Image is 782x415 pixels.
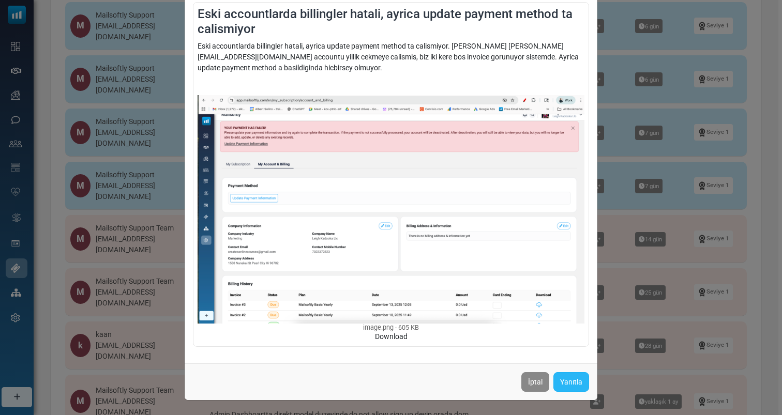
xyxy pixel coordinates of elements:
[198,95,584,324] img: image.png
[198,7,584,37] h4: Eski accountlarda billingler hatali, ayrica update payment method ta calismiyor
[198,41,584,343] div: Eski accountlarda billingler hatali, ayrica update payment method ta calismiyor. [PERSON_NAME] [P...
[363,324,394,331] span: image.png
[395,324,419,331] span: 605 KB
[375,332,408,341] a: Download
[521,372,549,392] button: İptal
[553,372,589,392] a: Yanıtla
